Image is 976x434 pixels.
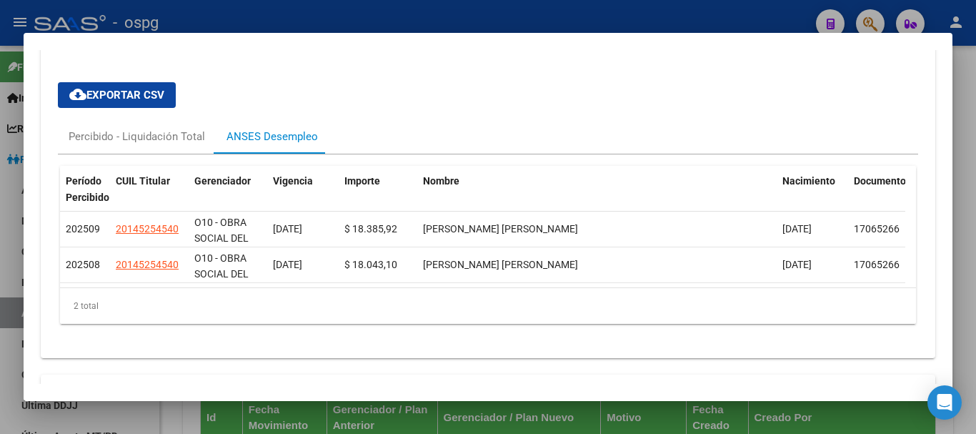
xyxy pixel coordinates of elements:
[66,223,100,235] span: 202509
[782,175,835,187] span: Nacimiento
[60,166,110,213] datatable-header-cell: Período Percibido
[69,89,164,102] span: Exportar CSV
[273,223,302,235] span: [DATE]
[854,259,900,270] span: 17065266
[116,175,170,187] span: CUIL Titular
[66,259,100,270] span: 202508
[194,217,249,277] span: O10 - OBRA SOCIAL DEL PERSONAL GRAFICO
[854,223,900,235] span: 17065266
[423,175,459,187] span: Nombre
[189,166,267,213] datatable-header-cell: Gerenciador
[41,48,935,358] div: Aportes y Contribuciones del Afiliado: 27170652660
[782,259,812,270] span: [DATE]
[344,223,397,235] span: $ 18.385,92
[60,288,916,324] div: 2 total
[848,166,905,213] datatable-header-cell: Documento
[194,175,251,187] span: Gerenciador
[69,129,205,144] div: Percibido - Liquidación Total
[41,375,935,409] mat-expansion-panel-header: Aportes y Contribuciones del Titular: 20145254540
[66,175,109,203] span: Período Percibido
[344,259,397,270] span: $ 18.043,10
[267,166,339,213] datatable-header-cell: Vigencia
[423,223,578,235] span: [PERSON_NAME] [PERSON_NAME]
[339,166,417,213] datatable-header-cell: Importe
[273,175,313,187] span: Vigencia
[344,175,380,187] span: Importe
[273,259,302,270] span: [DATE]
[777,166,848,213] datatable-header-cell: Nacimiento
[116,259,179,270] span: 20145254540
[226,129,318,144] div: ANSES Desempleo
[417,166,777,213] datatable-header-cell: Nombre
[110,166,189,213] datatable-header-cell: CUIL Titular
[423,259,578,270] span: [PERSON_NAME] [PERSON_NAME]
[58,82,176,108] button: Exportar CSV
[69,86,86,103] mat-icon: cloud_download
[194,252,249,312] span: O10 - OBRA SOCIAL DEL PERSONAL GRAFICO
[854,175,906,187] span: Documento
[927,385,962,420] div: Open Intercom Messenger
[116,223,179,235] span: 20145254540
[782,223,812,235] span: [DATE]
